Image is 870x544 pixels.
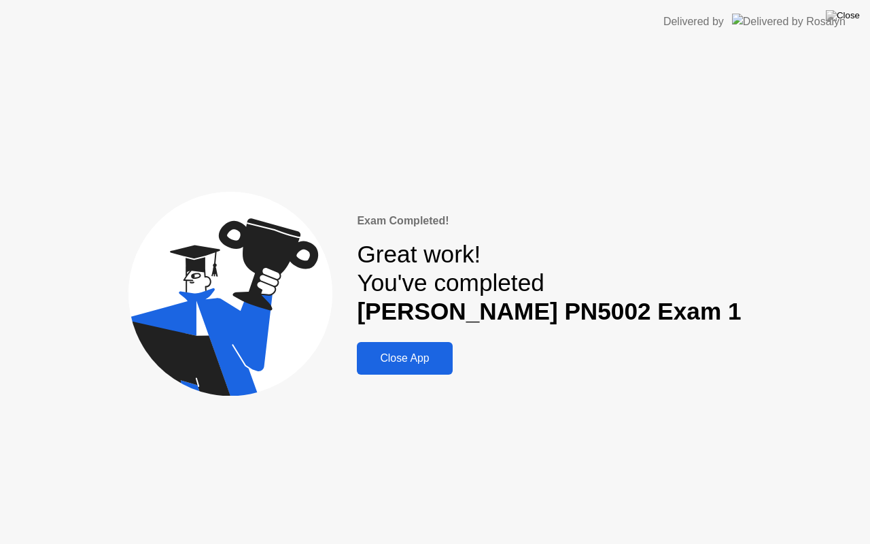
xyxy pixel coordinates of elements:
[357,240,741,326] div: Great work! You've completed
[357,213,741,229] div: Exam Completed!
[826,10,860,21] img: Close
[357,298,741,324] b: [PERSON_NAME] PN5002 Exam 1
[361,352,448,364] div: Close App
[663,14,724,30] div: Delivered by
[357,342,452,375] button: Close App
[732,14,846,29] img: Delivered by Rosalyn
